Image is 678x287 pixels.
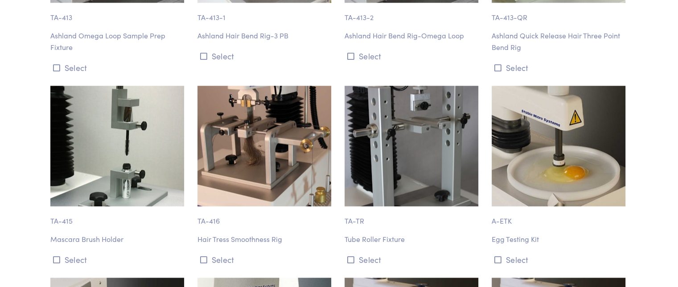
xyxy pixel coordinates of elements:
[345,49,481,63] button: Select
[492,60,628,75] button: Select
[197,206,334,227] p: TA-416
[345,3,481,23] p: TA-413-2
[492,30,628,53] p: Ashland Quick Release Hair Three Point Bend Rig
[197,252,334,267] button: Select
[345,86,478,206] img: ta-tr_tube-roller-fixture.jpg
[50,86,184,206] img: custom-mascara-holder.jpg
[197,49,334,63] button: Select
[50,60,187,75] button: Select
[50,252,187,267] button: Select
[197,30,334,42] p: Ashland Hair Bend Rig-3 PB
[50,30,187,53] p: Ashland Omega Loop Sample Prep Fixture
[345,233,481,245] p: Tube Roller Fixture
[50,206,187,227] p: TA-415
[197,3,334,23] p: TA-413-1
[50,3,187,23] p: TA-413
[345,30,481,42] p: Ashland Hair Bend Rig-Omega Loop
[197,86,331,206] img: cosmetic-ta_416-hair-tress-smoothness-rig-2.jpg
[492,206,628,227] p: A-ETK
[492,86,625,206] img: food-a_etk-egg-testing-kit-2.jpg
[345,206,481,227] p: TA-TR
[492,233,628,245] p: Egg Testing Kit
[50,233,187,245] p: Mascara Brush Holder
[492,3,628,23] p: TA-413-QR
[492,252,628,267] button: Select
[197,233,334,245] p: Hair Tress Smoothness Rig
[345,252,481,267] button: Select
